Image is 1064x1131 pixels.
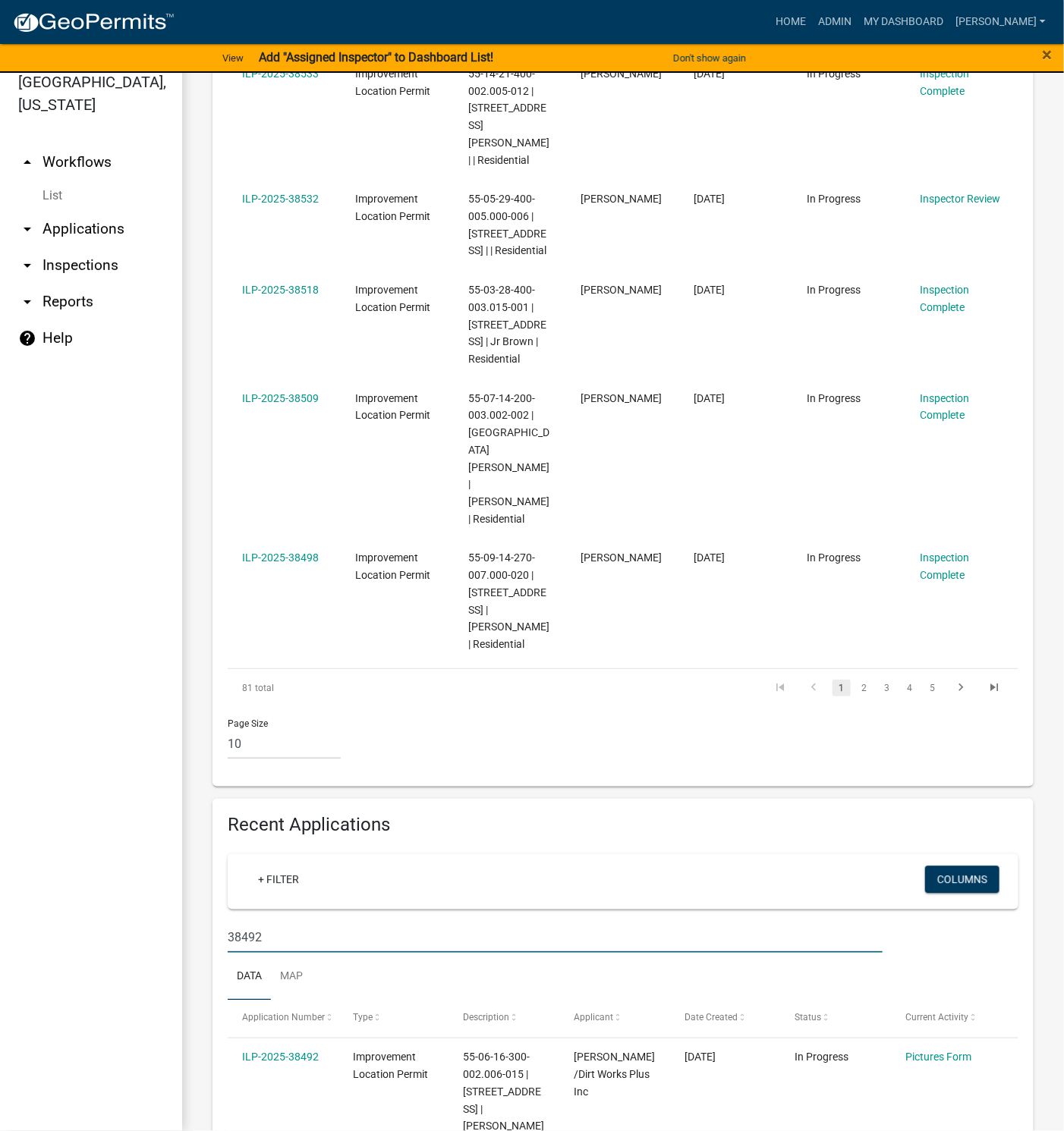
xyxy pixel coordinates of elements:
span: Improvement Location Permit [355,551,430,581]
datatable-header-cell: Type [338,1001,449,1037]
span: 55-09-14-270-007.000-020 | 2143 E RUTLAND LN | JIM PARSETICH | Residential [468,551,549,650]
a: go to next page [946,680,975,696]
li: page 4 [899,675,921,701]
a: Pictures Form [905,1051,971,1063]
li: page 1 [830,675,853,701]
span: 07/28/2025 [694,68,726,80]
button: Don't show again [667,46,752,71]
a: ILP-2025-38498 [242,551,319,564]
span: In Progress [807,551,861,564]
span: 07/21/2025 [694,392,726,404]
span: Jeffrey Brown [581,284,663,296]
a: ILP-2025-38532 [242,193,319,205]
input: Search for applications [228,922,883,953]
a: Data [228,953,271,1001]
span: Improvement Location Permit [355,392,430,422]
span: Status [795,1013,822,1023]
i: arrow_drop_down [18,256,36,275]
a: ILP-2025-38533 [242,68,319,80]
span: Type [353,1013,373,1023]
button: Columns [925,866,999,894]
strong: Add "Assigned Inspector" to Dashboard List! [259,50,493,64]
a: Inspection Complete [920,392,969,422]
span: 04/22/2025 [685,1051,716,1063]
i: arrow_drop_down [18,220,36,238]
h4: Recent Applications [228,814,1018,836]
span: × [1043,44,1053,65]
a: Inspection Complete [920,284,969,313]
a: My Dashboard [858,8,949,36]
span: 07/22/2025 [694,284,726,296]
datatable-header-cell: Current Activity [891,1001,1002,1037]
a: View [216,46,250,71]
datatable-header-cell: Description [449,1001,559,1037]
span: Date Created [685,1013,738,1023]
datatable-header-cell: Date Created [670,1001,781,1037]
span: 55-07-14-200-003.002-002 | 0 N CALDWELL RD | Jerry R Macy | Residential [468,392,549,525]
span: Jim Parsetich [581,551,663,564]
i: arrow_drop_down [18,293,36,311]
span: Improvement Location Permit [353,1051,428,1081]
i: help [18,329,36,347]
span: In Progress [807,284,861,296]
a: go to last page [980,680,1009,696]
a: Inspector Review [920,193,1000,205]
span: Current Activity [905,1013,968,1023]
i: arrow_drop_up [18,153,36,171]
a: go to previous page [799,680,828,696]
a: + Filter [246,866,311,894]
span: 07/15/2025 [694,551,726,564]
span: In Progress [807,68,861,80]
span: 55-05-29-400-005.000-006 | 7095 BEECH GROVE RD | | Residential [468,193,546,256]
span: 55-03-28-400-003.015-001 | 11436 W BROCKWIND LN | Jr Brown | Residential [468,284,546,365]
datatable-header-cell: Applicant [559,1001,670,1037]
a: ILP-2025-38518 [242,284,319,296]
a: go to first page [766,680,795,696]
span: In Progress [795,1051,849,1063]
a: Inspection Complete [920,551,969,581]
span: 07/28/2025 [694,193,726,205]
a: ILP-2025-38509 [242,392,319,404]
div: 81 total [228,669,383,707]
a: 4 [901,680,919,696]
a: 5 [924,680,942,696]
span: Improvement Location Permit [355,193,430,222]
span: In Progress [807,193,861,205]
a: Map [271,953,312,1001]
button: Close [1043,46,1053,64]
span: Mary Jayne Sproles [581,193,663,205]
a: 2 [855,680,874,696]
span: Description [464,1013,510,1023]
li: page 5 [921,675,944,701]
datatable-header-cell: Application Number [228,1001,338,1037]
a: 1 [833,680,851,696]
a: [PERSON_NAME] [949,8,1052,36]
datatable-header-cell: Status [781,1001,892,1037]
span: Application Number [242,1013,325,1023]
span: Improvement Location Permit [355,284,430,313]
li: page 2 [853,675,876,701]
span: Steven Stout [581,68,663,80]
span: In Progress [807,392,861,404]
a: 3 [878,680,896,696]
span: Kevin Bradshaw/Dirt Works Plus Inc [574,1051,655,1098]
a: Home [770,8,812,36]
a: ILP-2025-38492 [242,1051,319,1063]
li: page 3 [876,675,899,701]
span: Jerry Macy [581,392,663,404]
a: Admin [812,8,858,36]
span: Applicant [574,1013,613,1023]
